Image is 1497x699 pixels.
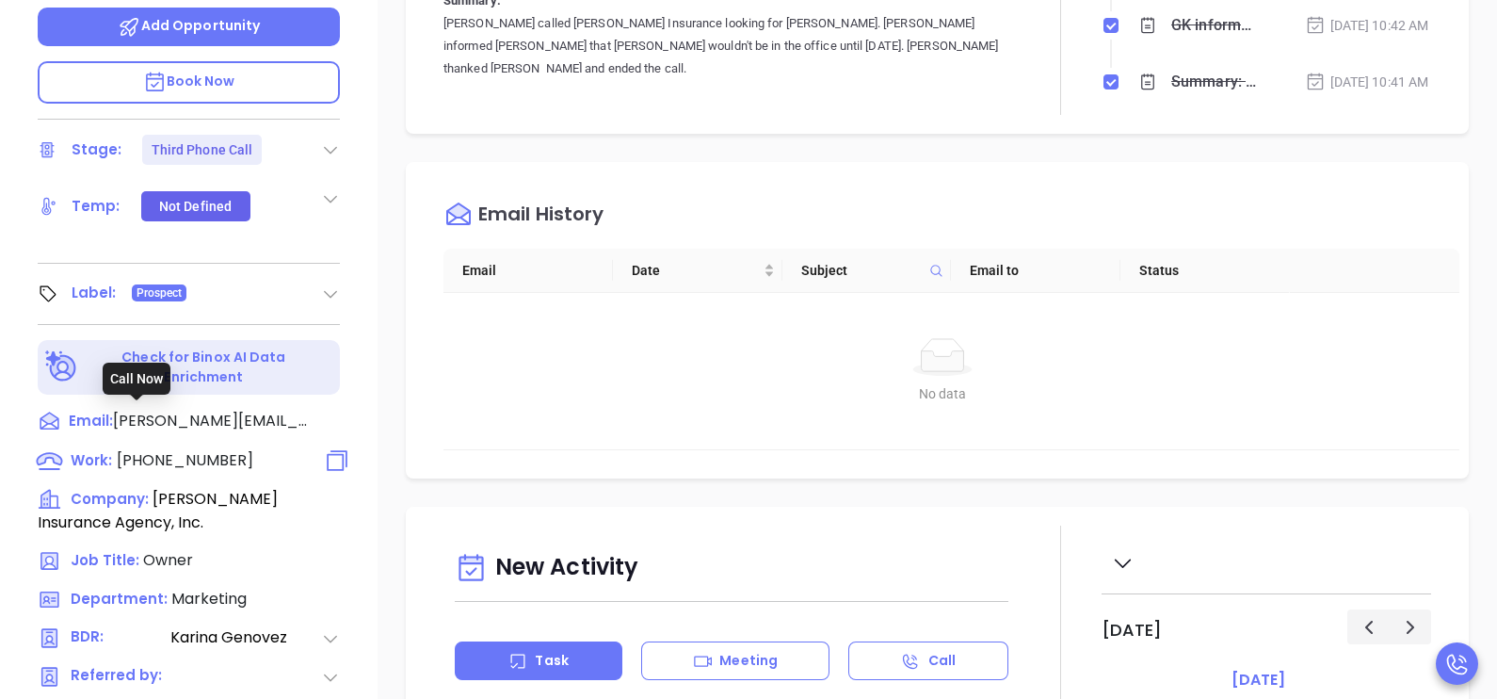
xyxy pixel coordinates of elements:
[928,651,956,671] p: Call
[443,249,613,293] th: Email
[171,588,247,610] span: Marketing
[45,350,78,383] img: Ai-Enrich-DaqCidB-.svg
[801,260,923,281] span: Subject
[143,72,235,90] span: Book Now
[1389,610,1431,644] button: Next day
[535,651,568,671] p: Task
[466,383,1419,404] div: No data
[1120,249,1290,293] th: Status
[71,665,169,689] span: Referred by:
[1228,667,1289,693] a: [DATE]
[71,589,168,609] span: Department:
[103,363,170,395] div: Call Now
[613,249,782,293] th: Date
[1305,15,1429,36] div: [DATE] 10:42 AM
[1102,620,1162,641] h2: [DATE]
[719,651,778,671] p: Meeting
[455,545,1008,593] div: New Activity
[170,626,321,650] span: Karina Genovez
[71,489,149,509] span: Company:
[137,283,183,303] span: Prospect
[1171,68,1256,96] div: Summary: [PERSON_NAME] called [PERSON_NAME] Insurance looking for [PERSON_NAME]. [PERSON_NAME] in...
[72,279,117,307] div: Label:
[72,192,121,220] div: Temp:
[159,191,232,221] div: Not Defined
[1347,610,1390,644] button: Previous day
[951,249,1120,293] th: Email to
[632,260,760,281] span: Date
[71,550,139,570] span: Job Title:
[1171,11,1256,40] div: GK informed that DM will be at the office until [DATE]
[143,549,193,571] span: Owner
[443,12,1020,80] p: [PERSON_NAME] called [PERSON_NAME] Insurance looking for [PERSON_NAME]. [PERSON_NAME] informed [P...
[38,488,278,533] span: [PERSON_NAME] Insurance Agency, Inc.
[1305,72,1429,92] div: [DATE] 10:41 AM
[72,136,122,164] div: Stage:
[71,626,169,650] span: BDR:
[478,204,604,230] div: Email History
[71,450,112,470] span: Work:
[117,449,253,471] span: [PHONE_NUMBER]
[69,410,113,434] span: Email:
[113,410,311,432] span: [PERSON_NAME][EMAIL_ADDRESS][PERSON_NAME][DOMAIN_NAME]
[81,348,327,387] p: Check for Binox AI Data Enrichment
[152,135,253,165] div: Third Phone Call
[118,16,261,35] span: Add Opportunity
